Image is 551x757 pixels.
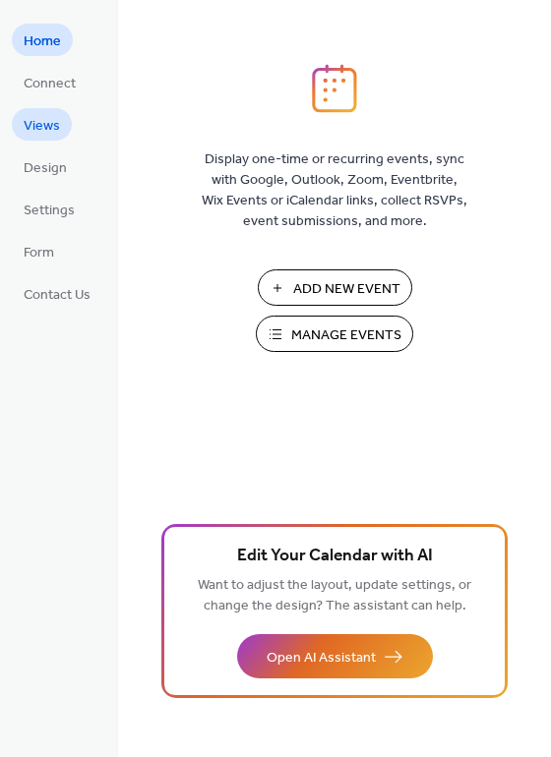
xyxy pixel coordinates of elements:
a: Contact Us [12,277,102,310]
span: Home [24,31,61,52]
a: Design [12,150,79,183]
span: Views [24,116,60,137]
span: Edit Your Calendar with AI [237,543,433,570]
span: Contact Us [24,285,91,306]
a: Form [12,235,66,267]
a: Settings [12,193,87,225]
span: Settings [24,201,75,221]
button: Open AI Assistant [237,634,433,678]
button: Manage Events [256,316,413,352]
span: Manage Events [291,325,401,346]
img: logo_icon.svg [312,64,357,113]
a: Views [12,108,72,141]
span: Form [24,243,54,263]
span: Connect [24,74,76,94]
span: Open AI Assistant [267,648,376,669]
a: Connect [12,66,88,98]
span: Add New Event [293,279,400,300]
span: Display one-time or recurring events, sync with Google, Outlook, Zoom, Eventbrite, Wix Events or ... [202,149,467,232]
button: Add New Event [258,269,412,306]
a: Home [12,24,73,56]
span: Want to adjust the layout, update settings, or change the design? The assistant can help. [198,572,471,619]
span: Design [24,158,67,179]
